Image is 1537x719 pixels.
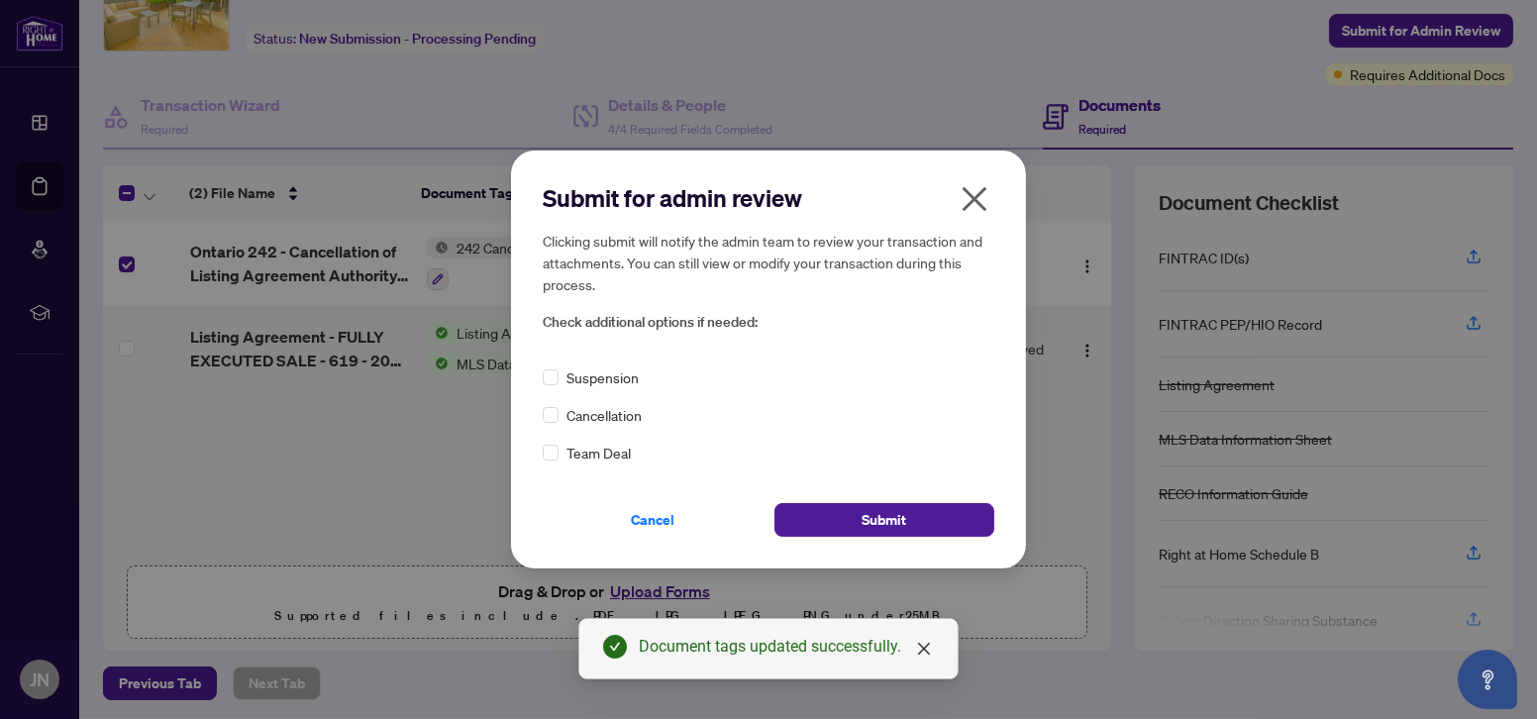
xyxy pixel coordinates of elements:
button: Submit [774,503,994,537]
span: Suspension [566,366,639,388]
span: close [916,641,932,657]
a: Close [913,638,935,660]
span: Submit [863,504,907,536]
span: close [959,183,990,215]
h5: Clicking submit will notify the admin team to review your transaction and attachments. You can st... [543,230,994,295]
span: Cancel [631,504,674,536]
span: Team Deal [566,442,631,463]
span: check-circle [603,635,627,659]
button: Cancel [543,503,763,537]
div: Document tags updated successfully. [639,635,934,659]
h2: Submit for admin review [543,182,994,214]
span: Cancellation [566,404,642,426]
span: Check additional options if needed: [543,311,994,334]
button: Open asap [1458,650,1517,709]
